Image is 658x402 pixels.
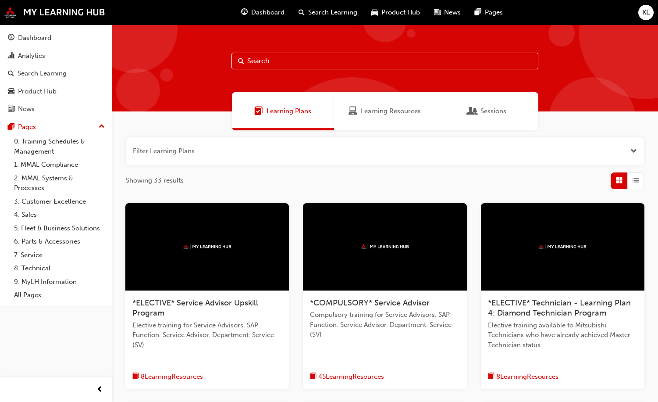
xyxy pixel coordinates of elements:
span: KE [642,7,650,18]
a: 9. MyLH Information [11,275,108,289]
span: Elective training available to Mitsubishi Technicians who have already achieved Master Technician... [488,320,637,350]
span: Search [238,56,244,66]
span: Learning Resources [361,106,421,116]
a: 1. MMAL Compliance [11,158,108,172]
a: News [4,101,108,117]
a: 4. Sales [11,208,108,222]
a: search-iconSearch Learning [292,4,364,22]
span: 8 Learning Resources [496,372,558,382]
a: guage-iconDashboard [234,4,292,22]
div: Product Hub [18,86,57,97]
span: guage-icon [8,34,14,42]
a: Product Hub [4,83,108,100]
a: 7. Service [11,248,108,262]
a: news-iconNews [427,4,468,22]
a: 3. Customer Excellence [11,195,108,208]
span: car-icon [8,88,14,96]
span: Showing 33 results [126,176,184,186]
div: Dashboard [18,33,51,43]
a: Learning ResourcesLearning Resources [334,92,436,130]
span: Sessions [468,106,477,116]
div: Analytics [18,51,45,61]
button: Pages [4,119,108,135]
img: mmal [361,244,409,250]
span: *ELECTIVE* Technician - Learning Plan 4: Diamond Technician Program [488,298,631,318]
a: SessionsSessions [436,92,538,130]
a: mmal*ELECTIVE* Technician - Learning Plan 4: Diamond Technician ProgramElective training availabl... [481,203,644,389]
img: mmal [538,244,587,250]
span: car-icon [371,7,378,18]
button: DashboardAnalyticsSearch LearningProduct HubNews [4,28,108,119]
img: mmal [183,244,231,250]
span: book-icon [310,371,317,382]
span: chart-icon [8,52,14,60]
span: search-icon [299,7,305,18]
span: Learning Plans [254,106,263,116]
span: News [444,7,461,18]
a: All Pages [11,288,108,302]
span: Pages [485,7,503,18]
span: 45 Learning Resources [318,372,384,382]
span: pages-icon [475,7,481,18]
a: mmal*COMPULSORY* Service AdvisorCompulsory training for Service Advisors. SAP Function: Service A... [303,203,466,389]
a: 6. Parts & Accessories [11,235,108,248]
a: Analytics [4,48,108,64]
span: Learning Resources [349,106,357,116]
input: Search... [231,53,538,69]
span: search-icon [8,70,14,78]
a: 0. Training Schedules & Management [11,135,108,158]
button: book-icon45LearningResources [310,371,384,382]
span: Elective training for Service Advisors. SAP Function: Service Advisor. Department: Service (SV) [132,320,282,350]
span: pages-icon [8,123,14,131]
span: Product Hub [381,7,420,18]
a: car-iconProduct Hub [364,4,427,22]
span: Search Learning [308,7,357,18]
a: 8. Technical [11,262,108,275]
span: news-icon [8,105,14,113]
a: Dashboard [4,30,108,46]
span: 8 Learning Resources [141,372,203,382]
span: Compulsory training for Service Advisors. SAP Function: Service Advisor. Department: Service (SV) [310,310,459,340]
span: Grid [616,176,622,186]
span: guage-icon [241,7,248,18]
div: Search Learning [18,68,67,79]
span: Learning Plans [267,106,311,116]
span: book-icon [488,371,494,382]
div: Pages [18,122,36,132]
span: prev-icon [96,384,103,395]
div: News [18,104,35,114]
a: Learning PlansLearning Plans [232,92,334,130]
a: Search Learning [4,65,108,82]
span: Sessions [480,106,506,116]
span: up-icon [99,121,105,133]
button: Open the filter [630,146,637,156]
a: mmal*ELECTIVE* Service Advisor Upskill ProgramElective training for Service Advisors. SAP Functio... [125,203,289,389]
button: book-icon8LearningResources [488,371,558,382]
a: 2. MMAL Systems & Processes [11,172,108,195]
span: List [633,176,639,186]
button: KE [638,5,654,20]
span: news-icon [434,7,441,18]
img: mmal [4,7,105,18]
a: pages-iconPages [468,4,510,22]
span: *ELECTIVE* Service Advisor Upskill Program [132,298,258,318]
button: book-icon8LearningResources [132,371,203,382]
span: book-icon [132,371,139,382]
span: *COMPULSORY* Service Advisor [310,298,430,308]
span: Dashboard [251,7,285,18]
a: 5. Fleet & Business Solutions [11,222,108,235]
